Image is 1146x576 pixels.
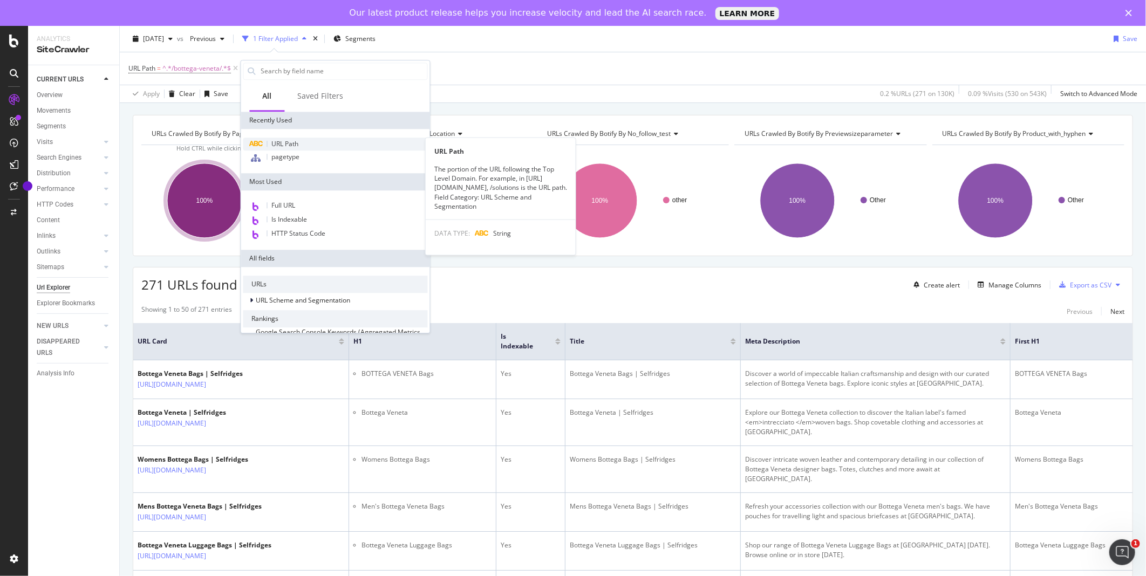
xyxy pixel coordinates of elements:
button: Export as CSV [1055,276,1111,293]
div: Overview [37,90,63,101]
span: = [157,64,161,73]
span: HTTP Status Code [272,229,326,238]
button: Clear [165,85,195,102]
a: [URL][DOMAIN_NAME] [138,465,206,476]
div: Save [1123,34,1137,43]
a: Content [37,215,112,226]
div: NEW URLS [37,320,69,332]
a: Performance [37,183,101,195]
div: Saved Filters [298,91,344,101]
div: Explore our Bottega Veneta collection to discover the Italian label's famed <em>intrecciato </em>... [745,408,1006,437]
div: Yes [501,408,561,417]
button: Switch to Advanced Mode [1056,85,1137,102]
span: First H1 [1015,337,1123,346]
text: 100% [789,197,806,204]
div: All [263,91,272,101]
button: Segments [329,30,380,47]
div: Our latest product release helps you increase velocity and lead the AI search race. [350,8,707,18]
h4: URLs Crawled By Botify By product_with_hyphen [940,125,1115,142]
button: Previous [1067,305,1093,318]
div: BOTTEGA VENETA Bags [1015,369,1145,379]
input: Search by field name [260,63,427,79]
li: Bottega Veneta Luggage Bags [361,540,492,550]
div: Visits [37,136,53,148]
button: [DATE] [128,30,177,47]
span: Segments [345,34,376,43]
div: Showing 1 to 50 of 271 entries [141,305,232,318]
text: other [672,196,687,204]
text: Other [870,196,886,204]
div: Bottega Veneta Bags | Selfridges [570,369,736,379]
div: Manage Columns [988,280,1041,290]
span: URLs Crawled By Botify By pagetype [152,129,260,138]
button: Create alert [909,276,960,293]
a: Analysis Info [37,368,112,379]
div: DISAPPEARED URLS [37,336,91,359]
a: Segments [37,121,112,132]
li: BOTTEGA VENETA Bags [361,369,492,379]
span: pagetype [272,152,300,161]
div: Bottega Veneta Luggage Bags | Selfridges [138,540,271,550]
div: Bottega Veneta | Selfridges [138,408,253,417]
div: Clear [179,89,195,98]
li: Womens Bottega Bags [361,455,492,464]
a: Overview [37,90,112,101]
div: 1 Filter Applied [253,34,298,43]
span: 2025 Aug. 25th [143,34,164,43]
button: Save [1109,30,1137,47]
div: Bottega Veneta Luggage Bags [1015,540,1145,550]
button: Next [1110,305,1124,318]
span: Full URL [272,201,296,210]
a: Outlinks [37,246,101,257]
h4: URLs Crawled By Botify By previewsizeparameter [742,125,917,142]
span: Hold CTRL while clicking to filter the report. [176,144,299,152]
div: times [311,33,320,44]
a: Url Explorer [37,282,112,293]
div: 0.2 % URLs ( 271 on 130K ) [880,89,954,98]
div: Tooltip anchor [23,181,32,191]
div: Explorer Bookmarks [37,298,95,309]
div: Bottega Veneta | Selfridges [570,408,736,417]
a: [URL][DOMAIN_NAME] [138,551,206,561]
div: 0.09 % Visits ( 530 on 543K ) [968,89,1047,98]
li: Men's Bottega Veneta Bags [361,502,492,511]
span: vs [177,34,186,43]
li: Bottega Veneta [361,408,492,417]
span: Meta Description [745,337,984,346]
svg: A chart. [141,154,332,248]
div: All fields [241,250,430,267]
a: DISAPPEARED URLS [37,336,101,359]
svg: A chart. [734,154,925,248]
div: Create alert [924,280,960,290]
text: 100% [591,197,608,204]
div: Content [37,215,60,226]
button: Previous [186,30,229,47]
span: URLs Crawled By Botify By previewsizeparameter [745,129,893,138]
div: Men's Bottega Veneta Bags [1015,502,1145,511]
span: URL Path [128,64,155,73]
div: Sitemaps [37,262,64,273]
span: Google Search Console Keywords (Aggregated Metrics By URL) [256,327,421,346]
div: Yes [501,369,561,379]
a: Inlinks [37,230,101,242]
div: Analytics [37,35,111,44]
div: Previous [1067,307,1093,316]
span: Title [570,337,714,346]
div: A chart. [537,154,727,248]
div: Movements [37,105,71,116]
div: Refresh your accessories collection with our Bottega Veneta men's bags. We have pouches for trave... [745,502,1006,521]
div: Discover intricate woven leather and contemporary detailing in our collection of Bottega Veneta d... [745,455,1006,484]
text: Other [1068,196,1084,204]
div: Performance [37,183,74,195]
span: URL Scheme and Segmentation [256,296,351,305]
div: Mens Bottega Veneta Bags | Selfridges [138,502,262,511]
div: Distribution [37,168,71,179]
span: Is Indexable [272,215,308,224]
div: Bottega Veneta Bags | Selfridges [138,369,253,379]
div: Most Used [241,173,430,190]
a: Movements [37,105,112,116]
div: Yes [501,502,561,511]
span: 1 [1131,539,1140,548]
div: Inlinks [37,230,56,242]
